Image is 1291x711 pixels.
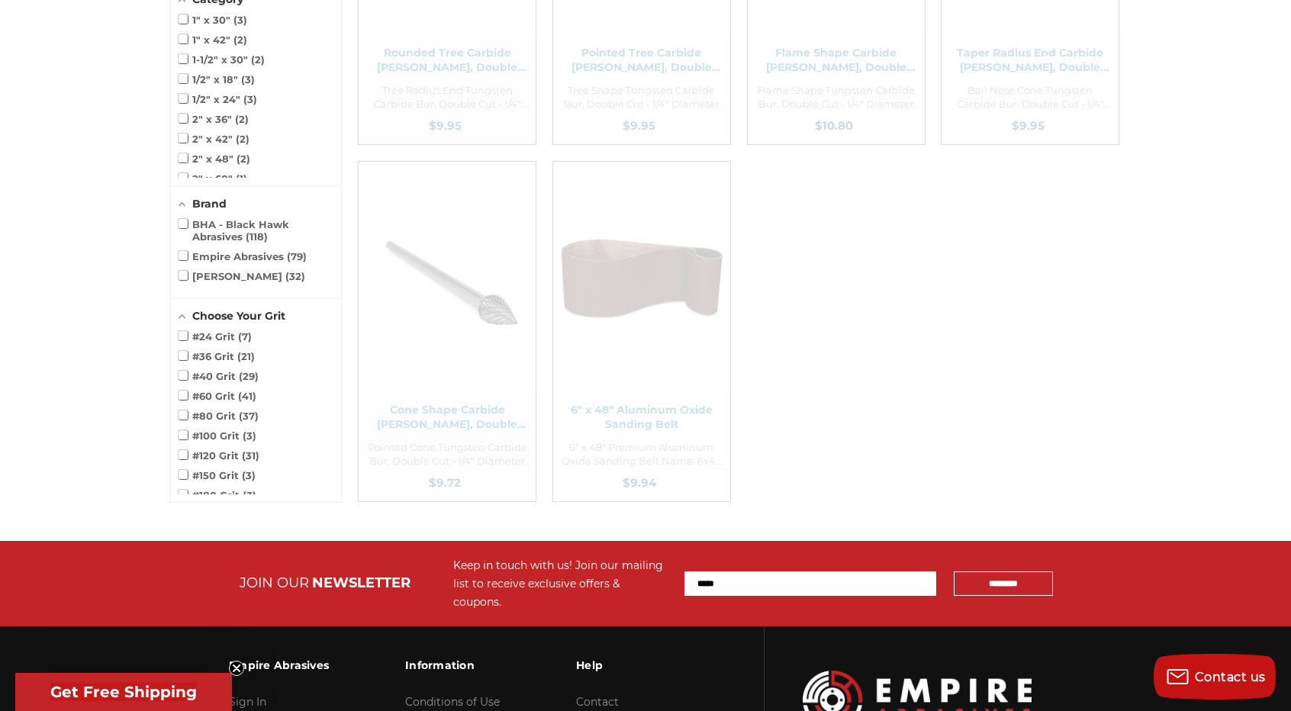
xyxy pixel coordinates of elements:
h3: Information [405,649,500,681]
button: Close teaser [229,661,244,676]
span: #100 Grit [179,429,256,442]
span: 31 [242,449,259,462]
a: Contact [576,695,619,709]
span: Choose Your Grit [192,309,285,323]
span: 3 [243,489,256,501]
span: 1" x 30" [179,14,247,26]
span: 2 [236,133,250,145]
span: 2" x 48" [179,153,250,165]
span: 21 [237,350,255,362]
span: 7 [238,330,252,343]
span: 3 [241,73,255,85]
span: 2 [251,53,265,66]
span: 3 [242,469,256,481]
span: 2" x 36" [179,113,249,125]
span: 3 [243,429,256,442]
span: 32 [285,270,305,282]
span: 1/2" x 24" [179,93,257,105]
span: 41 [238,390,256,402]
span: #120 Grit [179,449,259,462]
span: 29 [239,370,259,382]
span: NEWSLETTER [312,574,410,591]
span: #60 Grit [179,390,256,402]
span: BHA - Black Hawk Abrasives [179,218,333,243]
button: Contact us [1154,654,1276,700]
span: #180 Grit [179,489,256,501]
span: #80 Grit [179,410,259,422]
span: JOIN OUR [240,574,309,591]
span: Brand [192,197,227,211]
a: Conditions of Use [405,695,500,709]
div: Get Free ShippingClose teaser [15,673,232,711]
span: 1/2" x 18" [179,73,255,85]
span: 118 [246,230,268,243]
h3: Help [576,649,679,681]
span: #36 Grit [179,350,255,362]
span: Empire Abrasives [179,250,307,262]
span: 2" x 42" [179,133,250,145]
span: 37 [239,410,259,422]
span: #24 Grit [179,330,252,343]
span: Get Free Shipping [50,683,197,701]
span: Contact us [1195,670,1266,684]
span: 2 [233,34,247,46]
div: Keep in touch with us! Join our mailing list to receive exclusive offers & coupons. [453,556,669,611]
span: [PERSON_NAME] [179,270,305,282]
span: 3 [233,14,247,26]
span: 3 [243,93,257,105]
span: 1-1/2" x 30" [179,53,265,66]
span: 1" x 42" [179,34,247,46]
a: Sign In [229,695,266,709]
span: 2 [235,113,249,125]
span: 2" x 60" [179,172,247,185]
span: #40 Grit [179,370,259,382]
span: 1 [236,172,247,185]
h3: Empire Abrasives [229,649,329,681]
span: #150 Grit [179,469,256,481]
span: 79 [287,250,307,262]
span: 2 [237,153,250,165]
